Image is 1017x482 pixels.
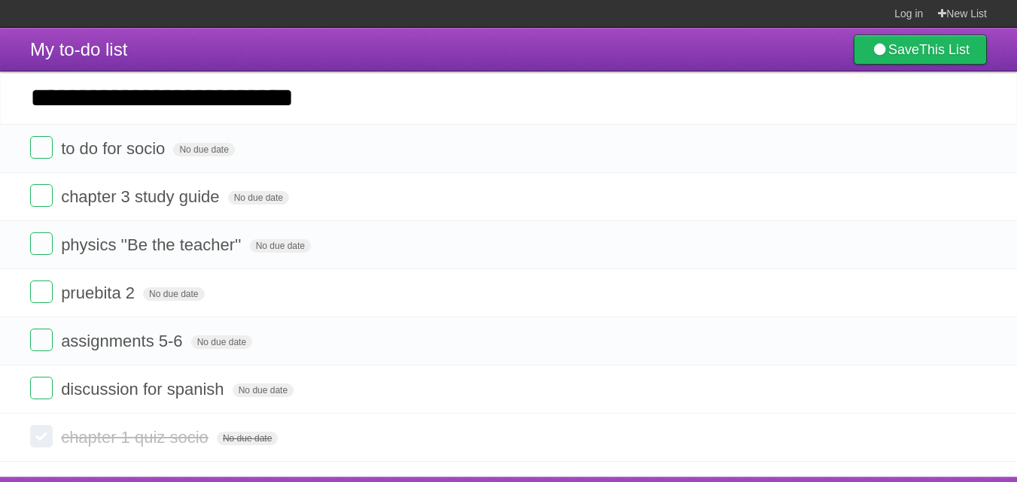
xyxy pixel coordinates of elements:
span: No due date [250,239,311,253]
a: SaveThis List [854,35,987,65]
span: chapter 1 quiz socio [61,428,212,447]
span: assignments 5-6 [61,332,186,350]
label: Done [30,377,53,399]
label: Done [30,425,53,447]
label: Done [30,329,53,351]
label: Done [30,136,53,159]
span: pruebita 2 [61,283,139,302]
span: No due date [173,143,234,156]
b: This List [919,42,970,57]
span: physics ''Be the teacher'' [61,235,245,254]
span: No due date [191,335,252,349]
span: No due date [228,191,289,205]
label: Done [30,280,53,303]
span: My to-do list [30,39,127,59]
span: chapter 3 study guide [61,187,223,206]
span: No due date [143,287,204,301]
span: to do for socio [61,139,169,158]
span: No due date [217,432,278,445]
span: No due date [233,383,294,397]
label: Done [30,184,53,207]
span: discussion for spanish [61,380,227,399]
label: Done [30,232,53,255]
